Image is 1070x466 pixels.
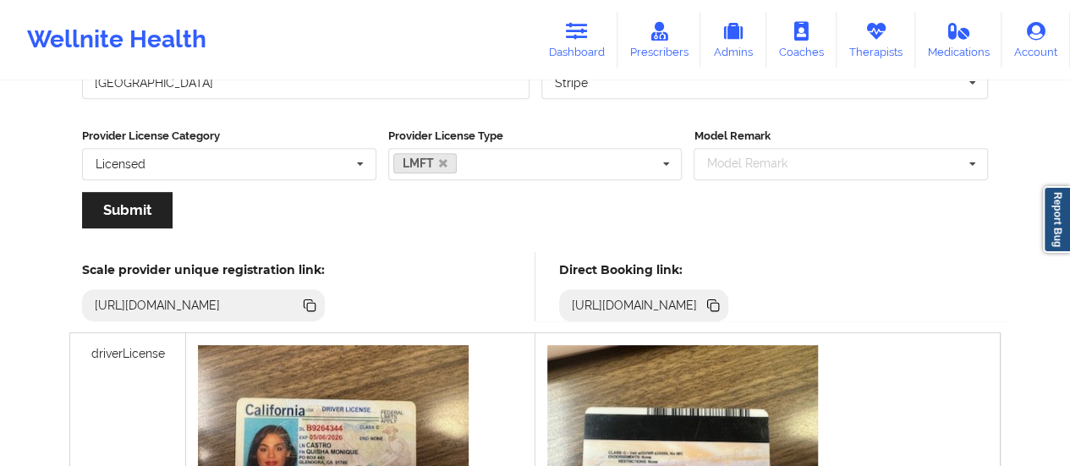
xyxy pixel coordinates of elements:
[702,154,811,173] div: Model Remark
[388,128,683,145] label: Provider License Type
[393,153,458,173] a: LMFT
[559,262,729,277] h5: Direct Booking link:
[82,192,173,228] button: Submit
[82,262,325,277] h5: Scale provider unique registration link:
[555,77,588,89] div: Stripe
[1043,186,1070,253] a: Report Bug
[766,12,837,68] a: Coaches
[915,12,1002,68] a: Medications
[617,12,701,68] a: Prescribers
[1001,12,1070,68] a: Account
[700,12,766,68] a: Admins
[565,297,705,314] div: [URL][DOMAIN_NAME]
[536,12,617,68] a: Dashboard
[82,128,376,145] label: Provider License Category
[96,158,145,170] div: Licensed
[837,12,915,68] a: Therapists
[694,128,988,145] label: Model Remark
[88,297,228,314] div: [URL][DOMAIN_NAME]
